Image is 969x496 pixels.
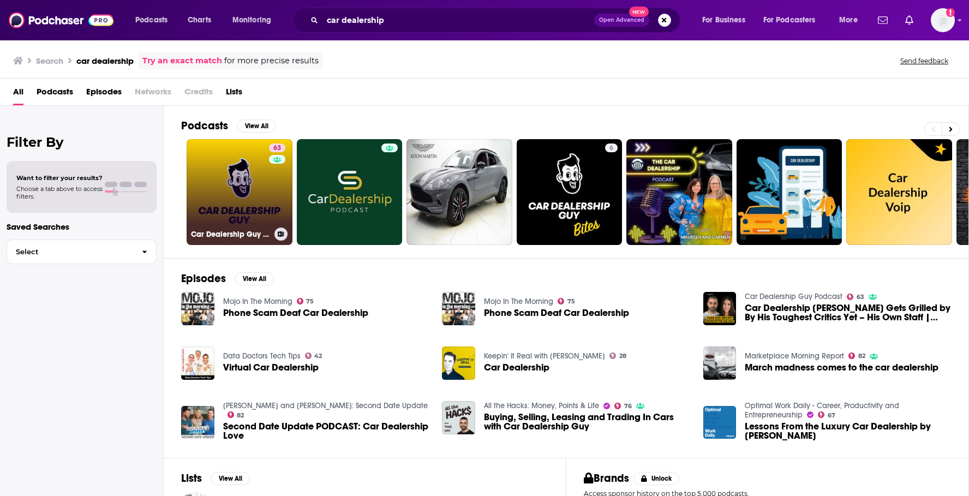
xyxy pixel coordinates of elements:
span: Want to filter your results? [16,174,103,182]
span: 28 [619,354,626,358]
span: Virtual Car Dealership [223,363,319,372]
a: All the Hacks: Money, Points & Life [484,401,599,410]
a: 63Car Dealership Guy Podcast [187,139,292,245]
a: PodcastsView All [181,119,276,133]
span: 75 [306,299,314,304]
h2: Lists [181,471,202,485]
a: 75 [558,298,575,304]
a: 63 [847,294,864,300]
button: View All [235,272,274,285]
button: Unlock [633,472,680,485]
span: 75 [567,299,575,304]
a: Phone Scam Deaf Car Dealership [223,308,368,318]
button: open menu [756,11,832,29]
h2: Brands [584,471,629,485]
span: More [839,13,858,28]
span: March madness comes to the car dealership [745,363,938,372]
img: Buying, Selling, Leasing and Trading In Cars with Car Dealership Guy [442,401,475,434]
a: Charts [181,11,218,29]
a: Show notifications dropdown [901,11,918,29]
span: 63 [273,143,281,154]
button: open menu [832,11,871,29]
span: Networks [135,83,171,105]
span: For Business [702,13,745,28]
span: All [13,83,23,105]
span: Lessons From the Luxury Car Dealership by [PERSON_NAME] [745,422,951,440]
img: Car Dealership Guy Gets Grilled by By His Toughest Critics Yet – His Own Staff | Yossi Levi, CEO ... [703,292,737,325]
a: Try an exact match [142,55,222,67]
div: Search podcasts, credits, & more... [303,8,691,33]
button: Send feedback [897,56,952,65]
span: Select [7,248,133,255]
img: March madness comes to the car dealership [703,346,737,380]
span: 82 [237,413,244,418]
span: New [629,7,649,17]
svg: Add a profile image [946,8,955,17]
a: Podcasts [37,83,73,105]
img: Second Date Update PODCAST: Car Dealership Love [181,406,214,439]
a: Mojo In The Morning [223,297,292,306]
button: Select [7,240,157,264]
a: Episodes [86,83,122,105]
a: Car Dealership [442,346,475,380]
h2: Podcasts [181,119,228,133]
span: 63 [857,295,864,300]
span: Car Dealership [PERSON_NAME] Gets Grilled by By His Toughest Critics Yet – His Own Staff | [PERSO... [745,303,951,322]
a: 82 [848,352,865,359]
button: open menu [695,11,759,29]
button: open menu [128,11,182,29]
a: 63 [269,144,285,152]
a: 6 [605,144,618,152]
a: Car Dealership [484,363,549,372]
input: Search podcasts, credits, & more... [322,11,594,29]
a: Car Dealership Guy Podcast [745,292,842,301]
a: Car Dealership Guy Gets Grilled by By His Toughest Critics Yet – His Own Staff | Yossi Levi, CEO ... [745,303,951,322]
span: Podcasts [135,13,168,28]
img: Lessons From the Luxury Car Dealership by Christine Luken [703,406,737,439]
button: Open AdvancedNew [594,14,649,27]
span: 82 [858,354,865,358]
a: Marketplace Morning Report [745,351,844,361]
a: Podchaser - Follow, Share and Rate Podcasts [9,10,113,31]
span: Logged in as Society22 [931,8,955,32]
a: Buying, Selling, Leasing and Trading In Cars with Car Dealership Guy [484,413,690,431]
a: EpisodesView All [181,272,274,285]
img: Phone Scam Deaf Car Dealership [181,292,214,325]
img: Virtual Car Dealership [181,346,214,380]
span: 42 [314,354,322,358]
button: open menu [225,11,285,29]
a: Show notifications dropdown [874,11,892,29]
a: ListsView All [181,471,250,485]
button: View All [237,119,276,133]
span: Open Advanced [599,17,644,23]
a: Second Date Update PODCAST: Car Dealership Love [223,422,429,440]
h2: Episodes [181,272,226,285]
h2: Filter By [7,134,157,150]
a: 82 [228,411,244,418]
span: 76 [624,404,632,409]
a: Mojo In The Morning [484,297,553,306]
span: 67 [828,413,835,418]
span: Credits [184,83,213,105]
img: Phone Scam Deaf Car Dealership [442,292,475,325]
span: 6 [609,143,613,154]
a: Lessons From the Luxury Car Dealership by Christine Luken [745,422,951,440]
a: Lists [226,83,242,105]
a: 42 [305,352,322,359]
span: for more precise results [224,55,319,67]
span: Charts [188,13,211,28]
a: 6 [517,139,623,245]
a: 28 [609,352,626,359]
